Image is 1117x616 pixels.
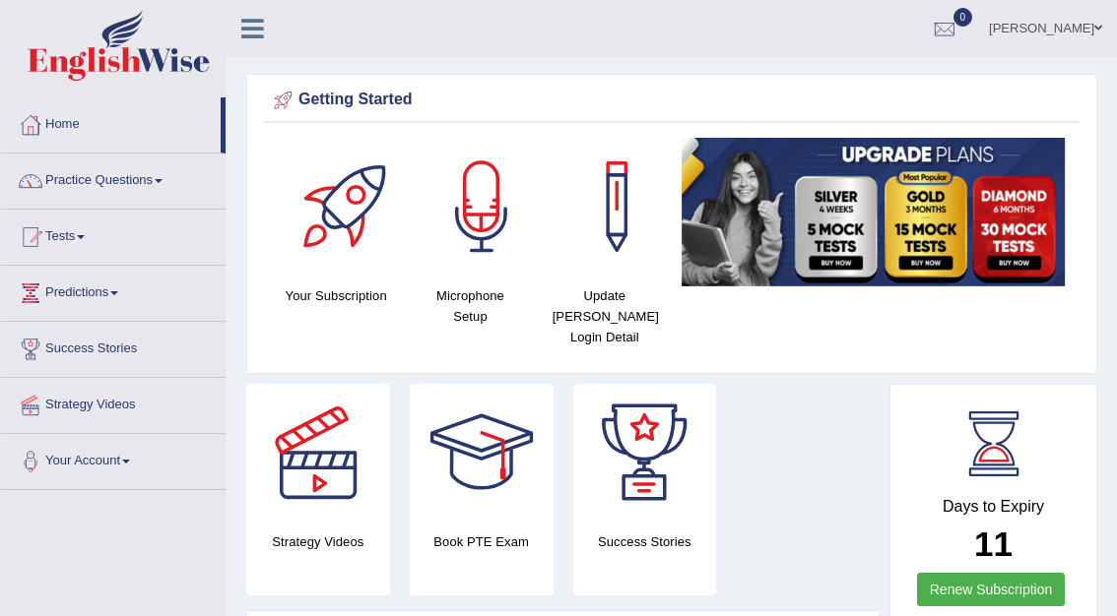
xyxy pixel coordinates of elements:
h4: Strategy Videos [246,531,390,552]
a: Predictions [1,266,226,315]
h4: Days to Expiry [912,498,1075,516]
a: Success Stories [1,322,226,371]
h4: Your Subscription [279,285,393,306]
b: 11 [974,524,1013,563]
a: Home [1,97,221,147]
div: Getting Started [269,86,1075,115]
h4: Update [PERSON_NAME] Login Detail [548,285,662,347]
span: 0 [953,8,973,27]
h4: Success Stories [573,531,717,552]
a: Practice Questions [1,154,226,203]
a: Renew Subscription [917,573,1066,606]
h4: Book PTE Exam [410,531,554,552]
a: Tests [1,210,226,259]
h4: Microphone Setup [413,285,527,327]
a: Strategy Videos [1,378,226,427]
img: small5.jpg [682,138,1065,286]
a: Your Account [1,434,226,483]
